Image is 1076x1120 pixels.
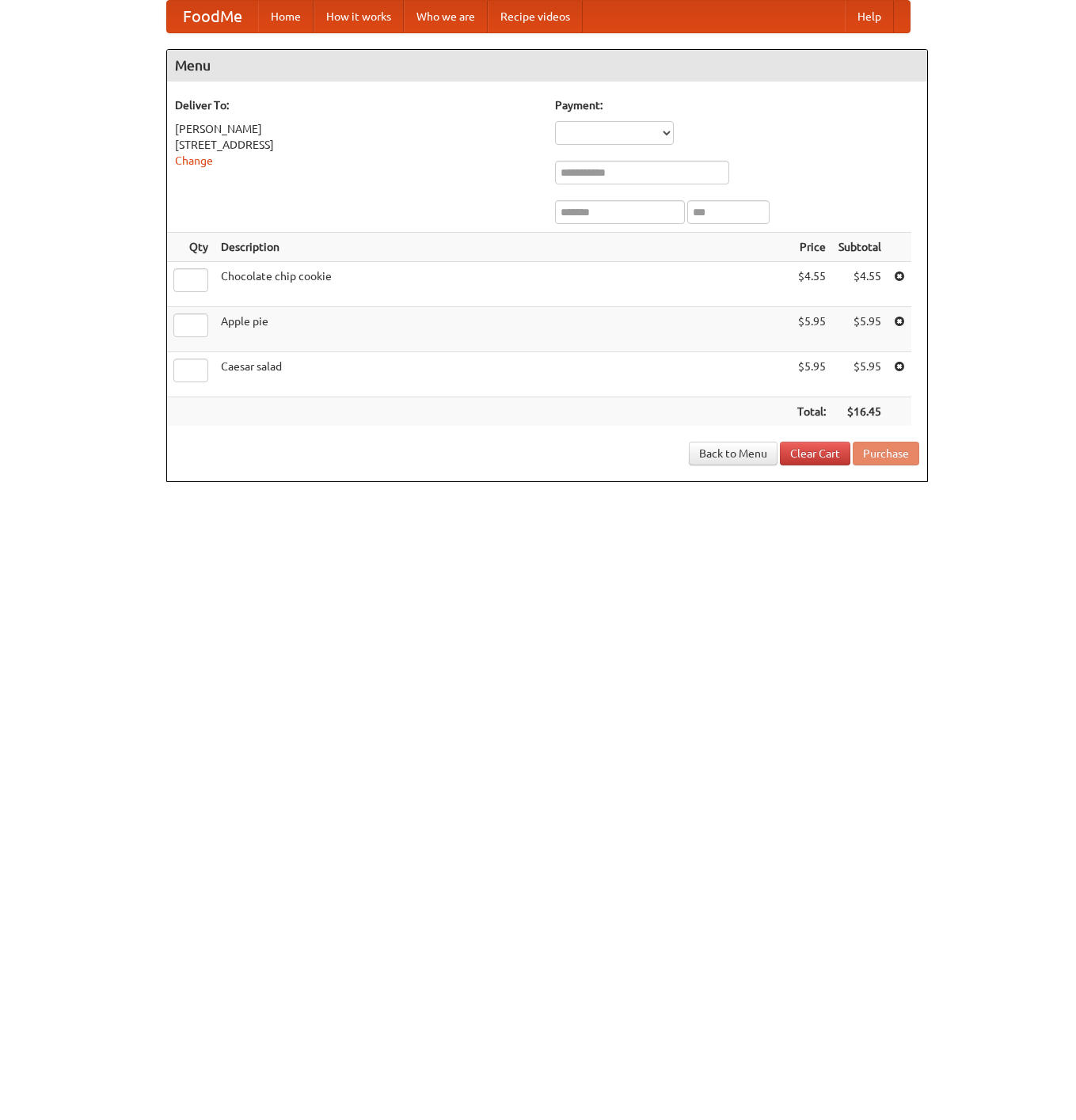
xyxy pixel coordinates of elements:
[845,1,894,32] a: Help
[791,233,832,262] th: Price
[175,121,539,137] div: [PERSON_NAME]
[780,442,850,465] a: Clear Cart
[215,352,791,397] td: Caesar salad
[167,233,215,262] th: Qty
[314,1,404,32] a: How it works
[175,154,213,167] a: Change
[853,442,919,465] button: Purchase
[258,1,314,32] a: Home
[832,352,888,397] td: $5.95
[832,233,888,262] th: Subtotal
[175,137,539,153] div: [STREET_ADDRESS]
[689,442,778,465] a: Back to Menu
[167,1,258,32] a: FoodMe
[167,50,927,82] h4: Menu
[832,262,888,307] td: $4.55
[791,307,832,352] td: $5.95
[832,307,888,352] td: $5.95
[791,262,832,307] td: $4.55
[215,262,791,307] td: Chocolate chip cookie
[215,233,791,262] th: Description
[791,397,832,427] th: Total:
[791,352,832,397] td: $5.95
[175,97,539,113] h5: Deliver To:
[832,397,888,427] th: $16.45
[404,1,488,32] a: Who we are
[215,307,791,352] td: Apple pie
[488,1,583,32] a: Recipe videos
[555,97,919,113] h5: Payment:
